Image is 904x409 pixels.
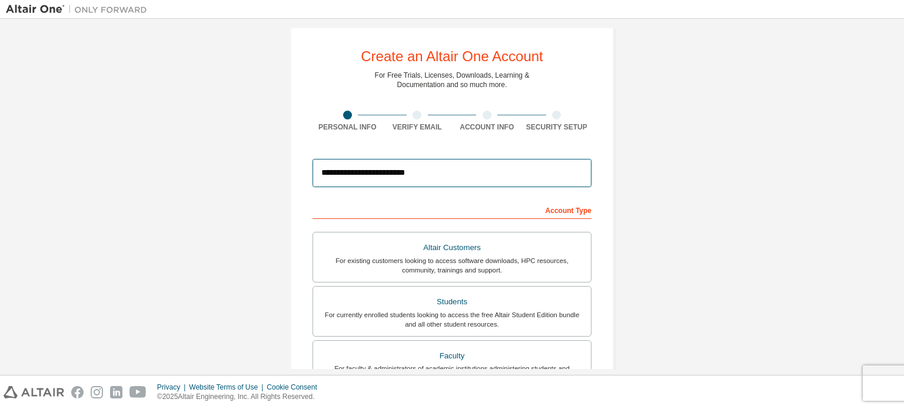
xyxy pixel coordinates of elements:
[71,386,84,398] img: facebook.svg
[320,240,584,256] div: Altair Customers
[320,294,584,310] div: Students
[6,4,153,15] img: Altair One
[383,122,453,132] div: Verify Email
[4,386,64,398] img: altair_logo.svg
[320,348,584,364] div: Faculty
[375,71,530,89] div: For Free Trials, Licenses, Downloads, Learning & Documentation and so much more.
[129,386,147,398] img: youtube.svg
[189,383,267,392] div: Website Terms of Use
[320,364,584,383] div: For faculty & administrators of academic institutions administering students and accessing softwa...
[452,122,522,132] div: Account Info
[267,383,324,392] div: Cookie Consent
[157,383,189,392] div: Privacy
[110,386,122,398] img: linkedin.svg
[157,392,324,402] p: © 2025 Altair Engineering, Inc. All Rights Reserved.
[320,256,584,275] div: For existing customers looking to access software downloads, HPC resources, community, trainings ...
[313,200,591,219] div: Account Type
[320,310,584,329] div: For currently enrolled students looking to access the free Altair Student Edition bundle and all ...
[91,386,103,398] img: instagram.svg
[313,122,383,132] div: Personal Info
[361,49,543,64] div: Create an Altair One Account
[522,122,592,132] div: Security Setup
